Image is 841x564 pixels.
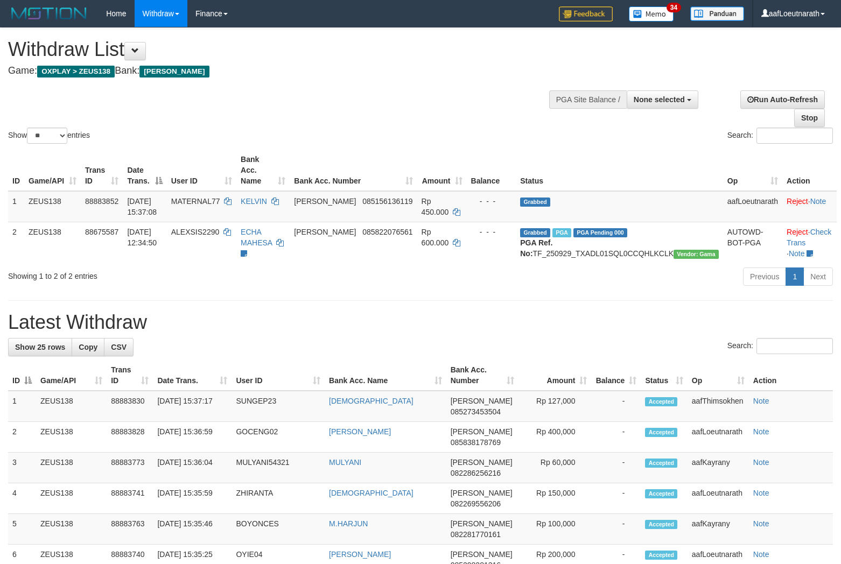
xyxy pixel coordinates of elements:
[15,343,65,351] span: Show 25 rows
[107,391,153,422] td: 88883830
[123,150,166,191] th: Date Trans.: activate to sort column descending
[520,238,552,258] b: PGA Ref. No:
[27,128,67,144] select: Showentries
[362,228,412,236] span: Copy 085822076561 to clipboard
[727,128,833,144] label: Search:
[8,514,36,545] td: 5
[139,66,209,77] span: [PERSON_NAME]
[451,530,501,539] span: Copy 082281770161 to clipboard
[241,197,267,206] a: KELVIN
[782,191,837,222] td: ·
[294,197,356,206] span: [PERSON_NAME]
[591,422,641,453] td: -
[8,391,36,422] td: 1
[153,422,232,453] td: [DATE] 15:36:59
[104,338,134,356] a: CSV
[451,469,501,477] span: Copy 082286256216 to clipboard
[789,249,805,258] a: Note
[786,267,804,286] a: 1
[241,228,272,247] a: ECHA MAHESA
[85,197,118,206] span: 88883852
[422,228,449,247] span: Rp 600.000
[753,427,769,436] a: Note
[8,150,24,191] th: ID
[688,483,749,514] td: aafLoeutnarath
[107,360,153,391] th: Trans ID: activate to sort column ascending
[787,228,831,247] a: Check Trans
[753,519,769,528] a: Note
[810,197,826,206] a: Note
[787,228,808,236] a: Reject
[8,39,550,60] h1: Withdraw List
[782,150,837,191] th: Action
[8,483,36,514] td: 4
[417,150,467,191] th: Amount: activate to sort column ascending
[153,483,232,514] td: [DATE] 15:35:59
[591,360,641,391] th: Balance: activate to sort column ascending
[451,458,513,467] span: [PERSON_NAME]
[36,483,107,514] td: ZEUS138
[8,5,90,22] img: MOTION_logo.png
[451,427,513,436] span: [PERSON_NAME]
[422,197,449,216] span: Rp 450.000
[688,453,749,483] td: aafKayrany
[8,222,24,263] td: 2
[153,391,232,422] td: [DATE] 15:37:17
[518,391,591,422] td: Rp 127,000
[107,453,153,483] td: 88883773
[153,514,232,545] td: [DATE] 15:35:46
[329,397,414,405] a: [DEMOGRAPHIC_DATA]
[171,228,220,236] span: ALEXSIS2290
[645,459,677,468] span: Accepted
[753,550,769,559] a: Note
[451,499,501,508] span: Copy 082269556206 to clipboard
[167,150,236,191] th: User ID: activate to sort column ascending
[645,397,677,406] span: Accepted
[518,422,591,453] td: Rp 400,000
[451,550,513,559] span: [PERSON_NAME]
[723,191,782,222] td: aafLoeutnarath
[153,453,232,483] td: [DATE] 15:36:04
[552,228,571,237] span: Marked by aafpengsreynich
[36,391,107,422] td: ZEUS138
[749,360,833,391] th: Action
[127,228,157,247] span: [DATE] 12:34:50
[591,453,641,483] td: -
[36,514,107,545] td: ZEUS138
[467,150,516,191] th: Balance
[634,95,685,104] span: None selected
[518,483,591,514] td: Rp 150,000
[232,483,325,514] td: ZHIRANTA
[516,150,723,191] th: Status
[520,228,550,237] span: Grabbed
[645,551,677,560] span: Accepted
[787,197,808,206] a: Reject
[756,338,833,354] input: Search:
[36,360,107,391] th: Game/API: activate to sort column ascending
[24,222,81,263] td: ZEUS138
[645,520,677,529] span: Accepted
[803,267,833,286] a: Next
[8,453,36,483] td: 3
[24,191,81,222] td: ZEUS138
[127,197,157,216] span: [DATE] 15:37:08
[667,3,681,12] span: 34
[232,391,325,422] td: SUNGEP23
[153,360,232,391] th: Date Trans.: activate to sort column ascending
[85,228,118,236] span: 88675587
[236,150,290,191] th: Bank Acc. Name: activate to sort column ascending
[446,360,519,391] th: Bank Acc. Number: activate to sort column ascending
[107,422,153,453] td: 88883828
[753,458,769,467] a: Note
[451,438,501,447] span: Copy 085838178769 to clipboard
[723,222,782,263] td: AUTOWD-BOT-PGA
[36,453,107,483] td: ZEUS138
[451,407,501,416] span: Copy 085273453504 to clipboard
[471,196,512,207] div: - - -
[627,90,698,109] button: None selected
[591,483,641,514] td: -
[518,514,591,545] td: Rp 100,000
[688,391,749,422] td: aafThimsokhen
[516,222,723,263] td: TF_250929_TXADL01SQL0CCQHLKCLK
[329,458,361,467] a: MULYANI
